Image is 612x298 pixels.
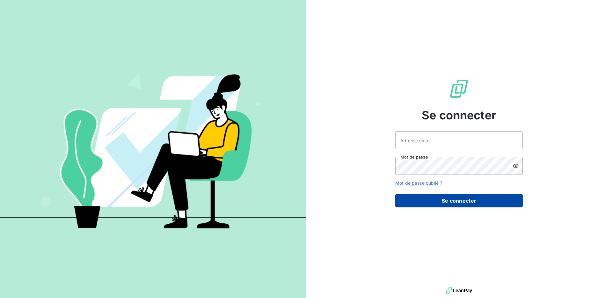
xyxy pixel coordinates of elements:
[422,107,496,124] span: Se connecter
[446,286,472,295] img: logo
[395,180,442,186] a: Mot de passe oublié ?
[449,78,469,99] img: Logo LeanPay
[395,131,523,149] input: placeholder
[395,194,523,207] button: Se connecter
